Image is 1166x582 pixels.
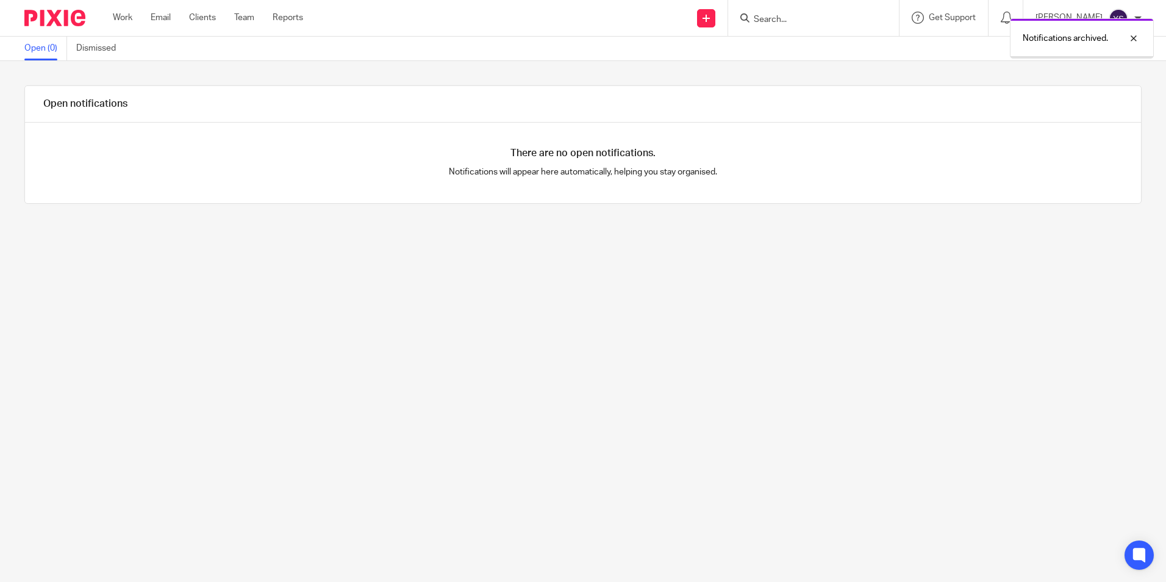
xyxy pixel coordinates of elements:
[151,12,171,24] a: Email
[234,12,254,24] a: Team
[24,37,67,60] a: Open (0)
[510,147,656,160] h4: There are no open notifications.
[43,98,127,110] h1: Open notifications
[1023,32,1108,45] p: Notifications archived.
[273,12,303,24] a: Reports
[24,10,85,26] img: Pixie
[189,12,216,24] a: Clients
[304,166,862,178] p: Notifications will appear here automatically, helping you stay organised.
[113,12,132,24] a: Work
[76,37,125,60] a: Dismissed
[1109,9,1128,28] img: svg%3E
